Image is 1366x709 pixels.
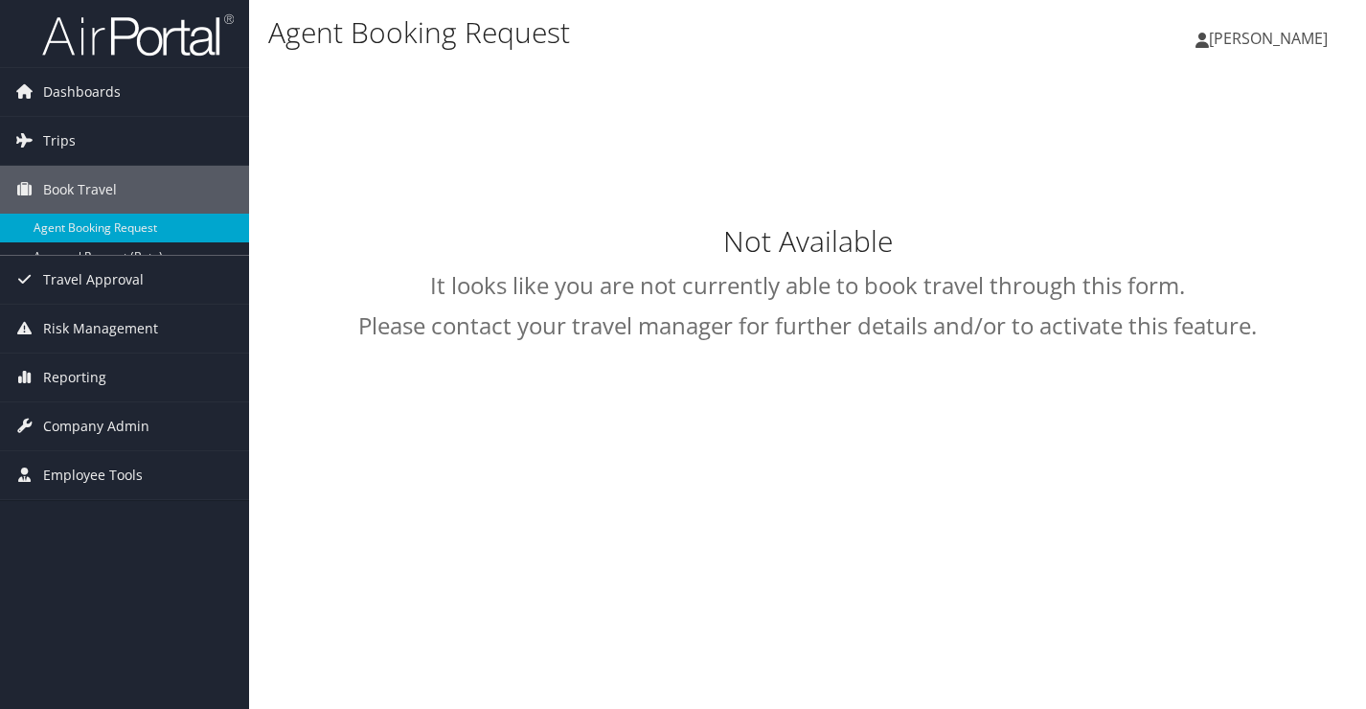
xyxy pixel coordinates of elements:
h2: It looks like you are not currently able to book travel through this form. [271,269,1344,302]
span: [PERSON_NAME] [1209,28,1328,49]
span: Company Admin [43,402,149,450]
span: Reporting [43,354,106,401]
h1: Not Available [271,221,1344,262]
span: Dashboards [43,68,121,116]
span: Book Travel [43,166,117,214]
h2: Please contact your travel manager for further details and/or to activate this feature. [271,309,1344,342]
h1: Agent Booking Request [268,12,988,53]
a: [PERSON_NAME] [1195,10,1347,67]
span: Employee Tools [43,451,143,499]
span: Trips [43,117,76,165]
span: Risk Management [43,305,158,353]
img: airportal-logo.png [42,12,234,57]
span: Travel Approval [43,256,144,304]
